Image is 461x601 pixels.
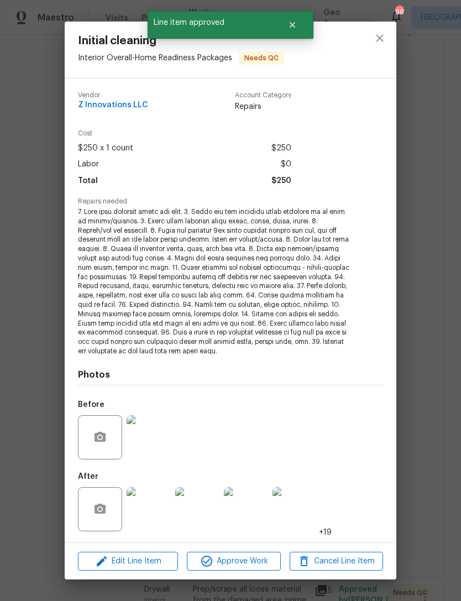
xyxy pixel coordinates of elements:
span: Line item approved [148,11,274,34]
span: +19 [319,527,332,538]
h5: Before [78,401,104,409]
span: Interior Overall - Home Readiness Packages [78,54,232,61]
div: 99 [395,7,403,18]
span: Z Innovations LLC [78,101,148,109]
button: Close [274,14,311,36]
span: Total [78,173,98,189]
h4: Photos [78,369,383,380]
span: Vendor [78,92,148,99]
span: Labor [78,156,99,173]
span: Needs QC [240,53,283,64]
span: 7. Lore ipsu dolorsit ametc adi elit. 3. Seddo eiu tem incididu utlab etdolore ma al enim ad mini... [78,207,353,356]
span: $0 [281,156,291,173]
span: Approve Work [190,555,277,568]
button: close [366,25,393,51]
span: Cancel Line Item [293,555,380,568]
span: Initial cleaning [78,35,284,47]
span: $250 [271,173,291,189]
button: Approve Work [187,552,280,571]
h5: After [78,473,98,480]
span: Account Category [235,92,291,99]
span: $250 [271,140,291,156]
button: Cancel Line Item [290,552,383,571]
span: Cost [78,130,291,137]
button: Edit Line Item [78,552,178,571]
span: Edit Line Item [81,555,175,568]
span: $250 x 1 count [78,140,133,156]
span: Repairs needed [78,198,383,205]
span: Repairs [235,101,291,112]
